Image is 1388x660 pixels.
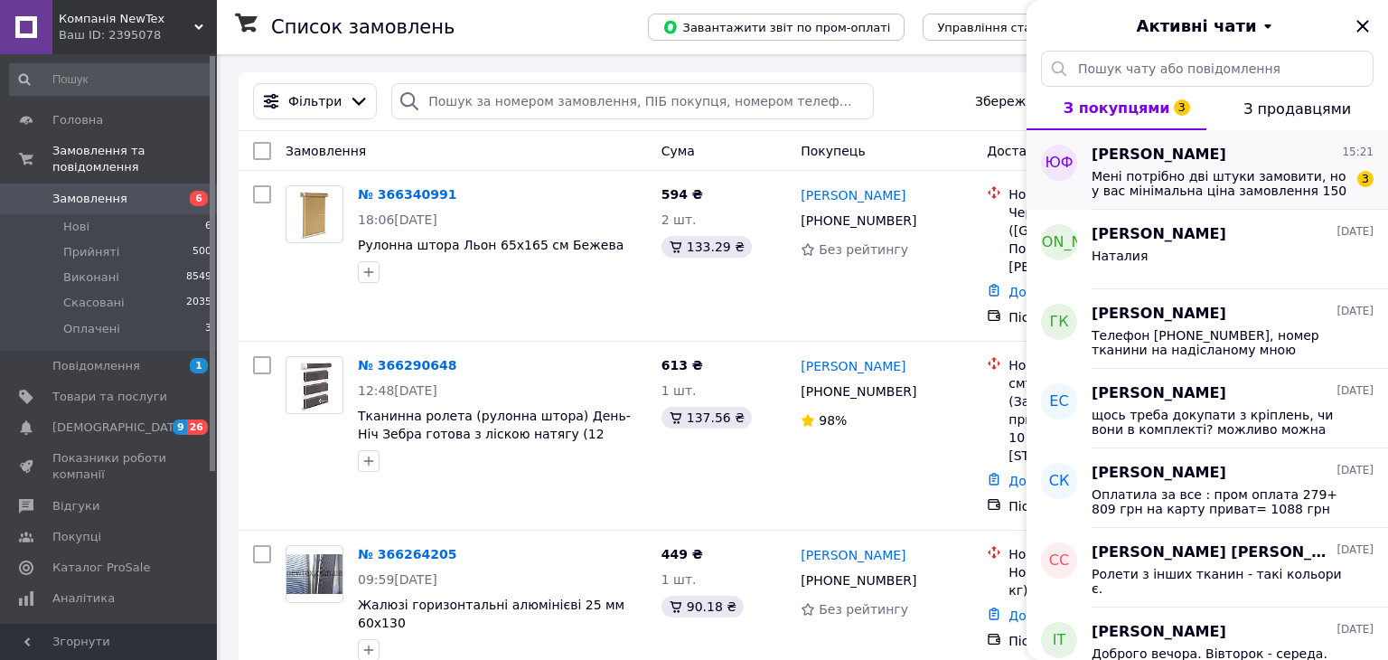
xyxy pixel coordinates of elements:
[648,14,905,41] button: Завантажити звіт по пром-оплаті
[1008,185,1196,203] div: Нова Пошта
[661,358,703,372] span: 613 ₴
[286,185,343,243] a: Фото товару
[937,21,1075,34] span: Управління статусами
[1049,551,1069,571] span: СС
[1092,145,1226,165] span: [PERSON_NAME]
[1027,130,1388,210] button: ЮФ[PERSON_NAME]15:21Мені потрібно дві штуки замовити, но у вас мінімальна ціна замовлення 150 грн3
[801,144,865,158] span: Покупець
[801,186,905,204] a: [PERSON_NAME]
[1008,497,1196,515] div: Післяплата
[205,219,211,235] span: 6
[192,244,211,260] span: 500
[1008,203,1196,276] div: Черкаси ([GEOGRAPHIC_DATA].), Поштомат №26669: вул. [PERSON_NAME], 237
[63,295,125,311] span: Скасовані
[661,187,703,202] span: 594 ₴
[59,27,217,43] div: Ваш ID: 2395078
[661,144,695,158] span: Cума
[63,321,120,337] span: Оплачені
[52,389,167,405] span: Товари та послуги
[52,143,217,175] span: Замовлення та повідомлення
[52,112,103,128] span: Головна
[63,269,119,286] span: Виконані
[52,450,167,483] span: Показники роботи компанії
[358,598,624,630] a: Жалюзі горизонтальні алюмінієві 25 мм 60х130
[59,11,194,27] span: Компанія NewTex
[295,186,333,242] img: Фото товару
[1092,383,1226,404] span: [PERSON_NAME]
[1092,224,1226,245] span: [PERSON_NAME]
[661,407,752,429] div: 137.56 ₴
[1008,608,1080,623] a: Додати ЕН
[190,358,208,373] span: 1
[52,191,127,207] span: Замовлення
[1336,304,1374,319] span: [DATE]
[1174,99,1190,116] span: 3
[52,560,150,576] span: Каталог ProSale
[358,212,437,227] span: 18:06[DATE]
[190,191,208,206] span: 6
[1049,312,1068,333] span: ГК
[52,498,99,514] span: Відгуки
[1352,15,1374,37] button: Закрити
[1092,567,1348,596] span: Ролети з інших тканин - такі кольори є.
[358,187,456,202] a: № 366340991
[1008,563,1196,599] div: Новий Розділ, №2 (до 15 кг): просп. Шевченка, 32
[1336,383,1374,399] span: [DATE]
[52,420,186,436] span: [DEMOGRAPHIC_DATA]
[661,572,697,587] span: 1 шт.
[1342,145,1374,160] span: 15:21
[1243,100,1351,118] span: З продавцями
[52,529,101,545] span: Покупці
[1045,153,1073,174] span: ЮФ
[1027,87,1206,130] button: З покупцями3
[801,357,905,375] a: [PERSON_NAME]
[801,573,916,588] span: [PHONE_NUMBER]
[1336,463,1374,478] span: [DATE]
[52,621,167,654] span: Інструменти веб-майстра та SEO
[1027,210,1388,289] button: [PERSON_NAME][PERSON_NAME][DATE]Наталия
[819,242,908,257] span: Без рейтингу
[1027,289,1388,369] button: ГК[PERSON_NAME][DATE]Телефон [PHONE_NUMBER], номер тканини на надісланому мною зображенні 51.
[1008,356,1196,374] div: Нова Пошта
[1008,308,1196,326] div: Післяплата
[286,545,343,603] a: Фото товару
[1092,328,1348,357] span: Телефон [PHONE_NUMBER], номер тканини на надісланому мною зображенні 51.
[1357,171,1374,187] span: 3
[391,83,873,119] input: Пошук за номером замовлення, ПІБ покупця, номером телефону, Email, номером накладної
[1077,14,1337,38] button: Активні чати
[358,572,437,587] span: 09:59[DATE]
[286,144,366,158] span: Замовлення
[801,546,905,564] a: [PERSON_NAME]
[1049,391,1068,412] span: ЕС
[1092,169,1348,198] span: Мені потрібно дві штуки замовити, но у вас мінімальна ціна замовлення 150 грн
[52,358,140,374] span: Повідомлення
[63,219,89,235] span: Нові
[205,321,211,337] span: 3
[271,16,455,38] h1: Список замовлень
[63,244,119,260] span: Прийняті
[288,92,342,110] span: Фільтри
[661,547,703,561] span: 449 ₴
[358,383,437,398] span: 12:48[DATE]
[661,212,697,227] span: 2 шт.
[173,420,187,435] span: 9
[1008,632,1196,650] div: Післяплата
[1092,249,1148,263] span: Наталия
[358,238,624,252] a: Рулонна штора Льон 65х165 см Бежева
[1092,408,1348,437] span: щось треба докупати з кріплень, чи вони в комплекті? можливо можна пришвидшити діалог? 0982760001
[1027,448,1388,528] button: СК[PERSON_NAME][DATE]Оплатила за все : пром оплата 279+ 809 грн на карту приват= 1088 грн
[1092,542,1333,563] span: [PERSON_NAME] [PERSON_NAME]
[1027,528,1388,608] button: СС[PERSON_NAME] [PERSON_NAME][DATE]Ролети з інших тканин - такі кольори є.
[819,602,908,617] span: Без рейтингу
[801,384,916,399] span: [PHONE_NUMBER]
[975,92,1107,110] span: Збережені фільтри:
[1336,542,1374,558] span: [DATE]
[923,14,1090,41] button: Управління статусами
[987,144,1120,158] span: Доставка та оплата
[358,409,631,459] span: Тканинна ролета (рулонна штора) День-Ніч Зебра готова з ліскою натягу (12 кольорів) 210, 40
[9,63,213,96] input: Пошук
[295,357,333,413] img: Фото товару
[1008,474,1080,488] a: Додати ЕН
